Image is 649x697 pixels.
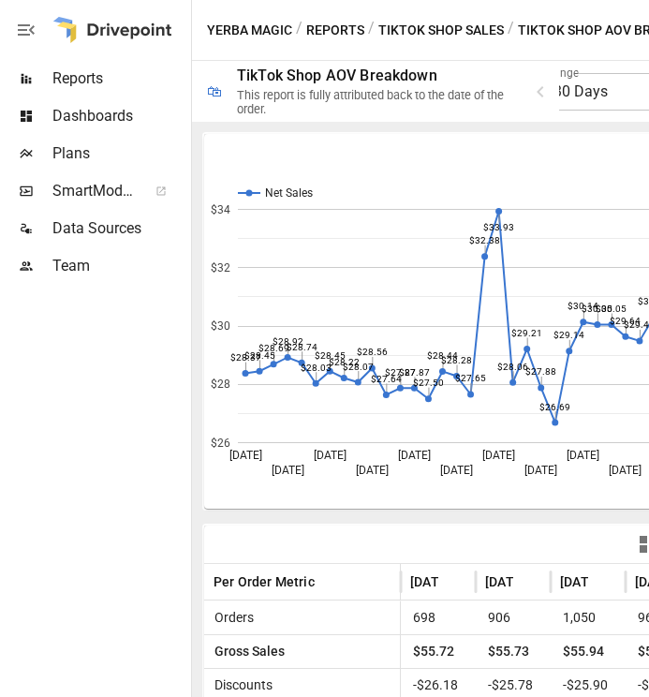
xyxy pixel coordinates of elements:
[207,635,285,668] span: Gross Sales
[410,635,466,668] span: $55.72
[287,342,317,352] text: $28.74
[378,19,504,42] button: TikTok Shop Sales
[440,569,466,595] button: Sort
[515,569,541,595] button: Sort
[265,186,313,200] text: Net Sales
[52,255,187,277] span: Team
[485,635,541,668] span: $55.73
[440,464,473,477] text: [DATE]
[410,601,466,634] span: 698
[52,67,187,90] span: Reports
[399,367,430,378] text: $27.87
[560,601,616,634] span: 1,050
[237,67,437,84] div: TikTok Shop AOV Breakdown
[258,343,289,353] text: $28.69
[134,177,147,200] span: ™
[52,142,187,165] span: Plans
[410,572,450,591] span: [DATE]
[485,601,541,634] span: 906
[211,261,230,274] text: $32
[211,437,230,450] text: $26
[314,449,347,462] text: [DATE]
[508,19,514,42] div: /
[207,19,292,42] button: Yerba Magic
[52,180,135,202] span: SmartModel
[485,572,525,591] span: [DATE]
[211,203,230,216] text: $34
[52,105,187,127] span: Dashboards
[296,19,302,42] div: /
[521,65,579,81] label: Date Range
[301,363,332,373] text: $28.03
[207,601,254,634] span: Orders
[413,378,444,388] text: $27.50
[385,367,416,378] text: $27.87
[590,569,616,595] button: Sort
[596,304,627,314] text: $30.05
[398,449,431,462] text: [DATE]
[455,373,486,383] text: $27.65
[211,319,230,333] text: $30
[482,449,515,462] text: [DATE]
[52,217,187,240] span: Data Sources
[560,572,600,591] span: [DATE]
[524,464,557,477] text: [DATE]
[553,330,584,340] text: $29.14
[609,464,642,477] text: [DATE]
[560,635,616,668] span: $55.94
[497,362,528,372] text: $28.06
[230,352,261,363] text: $28.37
[371,374,402,384] text: $27.64
[469,235,500,245] text: $32.38
[315,350,346,361] text: $28.45
[368,19,375,42] div: /
[356,464,389,477] text: [DATE]
[567,449,599,462] text: [DATE]
[229,449,262,462] text: [DATE]
[214,572,315,591] span: Per Order Metric
[272,464,304,477] text: [DATE]
[306,19,364,42] button: Reports
[610,316,641,326] text: $29.64
[521,82,608,100] span: Last 30 Days
[273,336,303,347] text: $28.92
[343,362,374,372] text: $28.07
[427,350,458,361] text: $28.44
[441,355,472,365] text: $28.28
[511,328,542,338] text: $29.21
[568,301,598,311] text: $30.14
[317,569,343,595] button: Sort
[582,304,612,314] text: $30.05
[329,357,360,367] text: $28.22
[483,222,514,232] text: $33.93
[357,347,388,357] text: $28.56
[237,88,507,116] div: This report is fully attributed back to the date of the order.
[244,350,275,361] text: $28.45
[207,82,222,100] div: 🛍
[211,378,230,391] text: $28
[539,402,570,412] text: $26.69
[525,366,556,377] text: $27.88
